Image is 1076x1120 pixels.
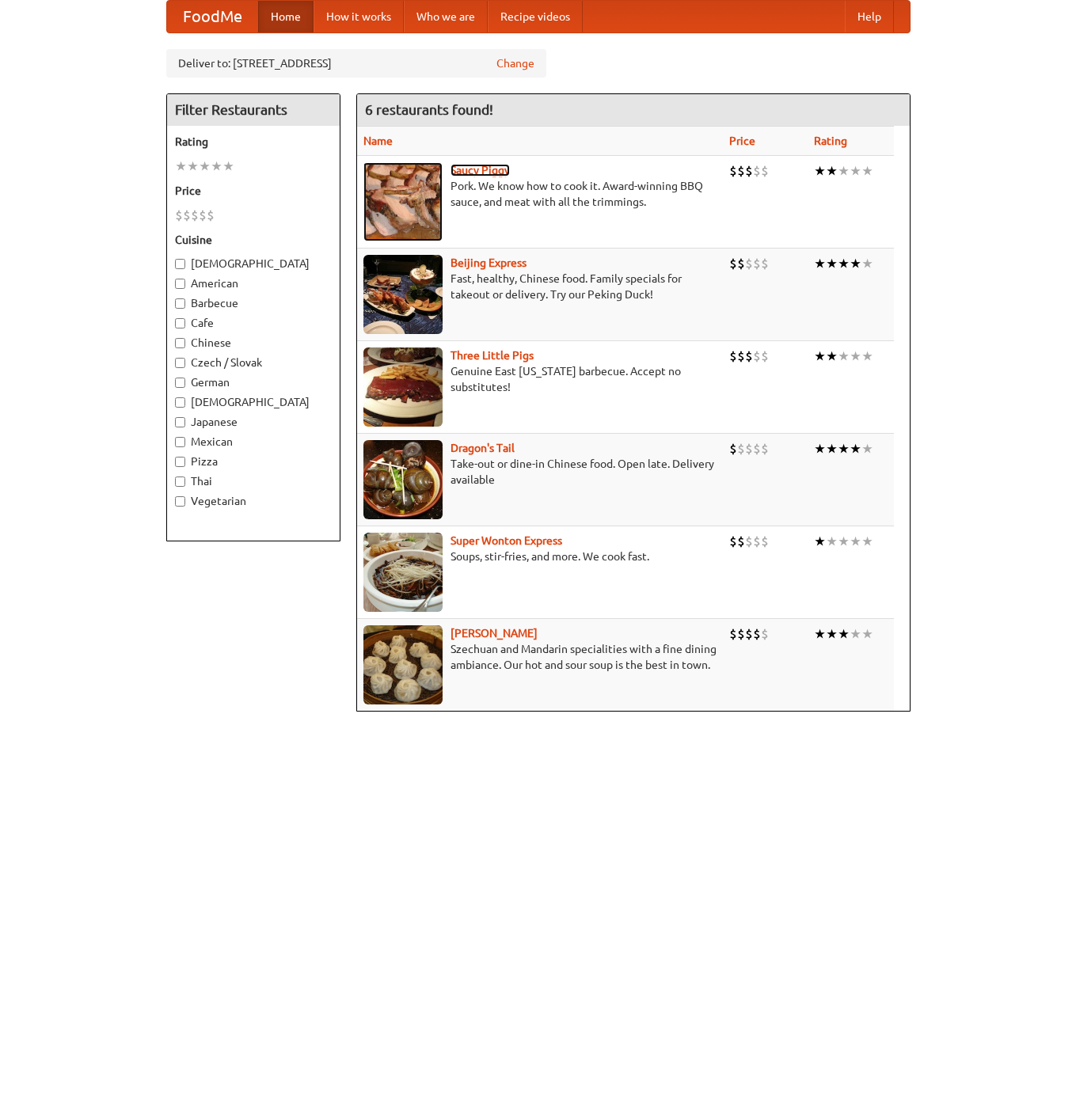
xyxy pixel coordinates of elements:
input: Thai [175,476,185,487]
li: $ [729,533,737,550]
img: superwonton.jpg [363,533,443,612]
li: ★ [850,625,861,643]
a: Home [258,1,314,32]
li: ★ [199,158,211,175]
h5: Rating [175,134,332,150]
li: $ [207,207,215,224]
label: Mexican [175,434,332,450]
a: Rating [814,135,847,147]
a: Price [729,135,755,147]
li: ★ [814,625,826,643]
label: Pizza [175,454,332,469]
input: Cafe [175,318,185,328]
li: $ [753,162,761,180]
li: ★ [861,255,873,272]
li: $ [729,255,737,272]
li: $ [753,440,761,457]
li: ★ [861,625,873,643]
li: ★ [826,533,838,550]
li: ★ [850,347,861,365]
a: Help [845,1,894,32]
img: shandong.jpg [363,625,443,704]
a: Dragon's Tail [451,442,515,454]
li: $ [737,347,745,365]
li: ★ [814,533,826,550]
img: saucy.jpg [363,162,443,241]
ng-pluralize: 6 restaurants found! [365,102,493,117]
li: ★ [826,347,838,365]
li: $ [745,533,753,550]
li: ★ [850,255,861,272]
input: Czech / Slovak [175,358,185,368]
li: ★ [211,158,222,175]
li: $ [761,533,769,550]
a: FoodMe [167,1,258,32]
li: ★ [826,625,838,643]
li: ★ [861,347,873,365]
p: Pork. We know how to cook it. Award-winning BBQ sauce, and meat with all the trimmings. [363,178,717,210]
label: Czech / Slovak [175,355,332,370]
li: ★ [187,158,199,175]
li: $ [729,440,737,457]
li: $ [745,162,753,180]
a: Three Little Pigs [451,349,534,362]
img: littlepigs.jpg [363,347,443,427]
input: American [175,279,185,289]
a: Change [496,55,534,71]
div: Deliver to: [STREET_ADDRESS] [166,49,546,78]
li: ★ [861,533,873,550]
li: $ [737,162,745,180]
li: $ [737,440,745,457]
li: $ [729,347,737,365]
li: ★ [838,162,850,180]
input: [DEMOGRAPHIC_DATA] [175,397,185,408]
a: Super Wonton Express [451,534,562,547]
input: Vegetarian [175,496,185,507]
h5: Cuisine [175,232,332,248]
li: ★ [826,440,838,457]
li: $ [745,347,753,365]
li: $ [183,207,191,224]
a: Recipe videos [488,1,583,32]
li: $ [199,207,207,224]
li: $ [753,533,761,550]
a: How it works [314,1,404,32]
label: Thai [175,473,332,489]
input: German [175,378,185,388]
li: ★ [175,158,187,175]
h4: Filter Restaurants [167,94,340,126]
input: [DEMOGRAPHIC_DATA] [175,259,185,269]
a: Saucy Piggy [451,164,510,177]
a: Name [363,135,393,147]
li: $ [745,625,753,643]
li: ★ [838,347,850,365]
li: ★ [838,440,850,457]
li: ★ [861,162,873,180]
li: ★ [222,158,234,175]
label: Barbecue [175,295,332,311]
p: Szechuan and Mandarin specialities with a fine dining ambiance. Our hot and sour soup is the best... [363,641,717,673]
img: dragon.jpg [363,440,443,519]
li: $ [753,625,761,643]
li: ★ [814,347,826,365]
a: [PERSON_NAME] [451,627,538,640]
label: Vegetarian [175,493,332,509]
label: Chinese [175,335,332,351]
li: $ [745,440,753,457]
li: $ [729,162,737,180]
p: Soups, stir-fries, and more. We cook fast. [363,549,717,564]
img: beijing.jpg [363,255,443,334]
label: Japanese [175,414,332,430]
li: $ [737,533,745,550]
li: $ [729,625,737,643]
b: Beijing Express [451,256,527,269]
li: ★ [838,255,850,272]
label: [DEMOGRAPHIC_DATA] [175,256,332,271]
li: ★ [850,162,861,180]
li: ★ [838,533,850,550]
input: Japanese [175,417,185,427]
li: $ [737,255,745,272]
